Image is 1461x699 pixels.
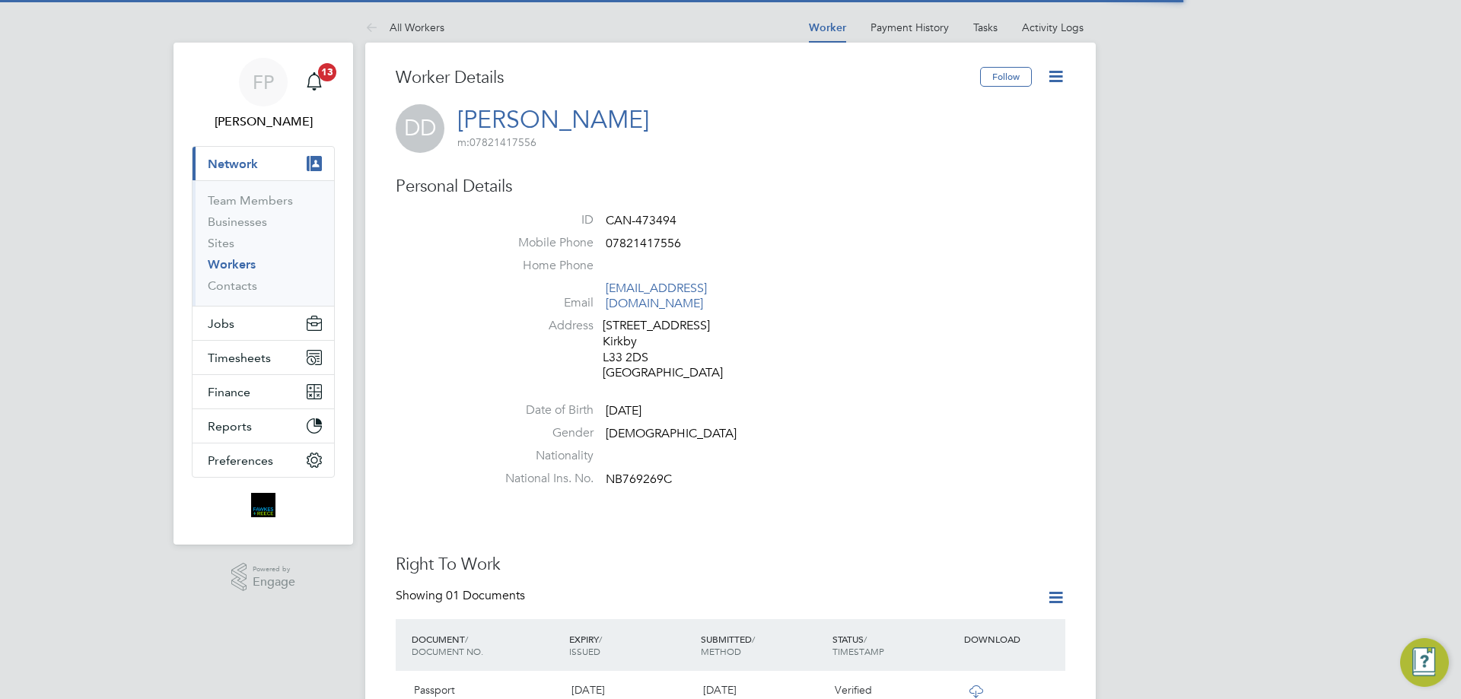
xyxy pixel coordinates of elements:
a: [EMAIL_ADDRESS][DOMAIN_NAME] [606,281,707,312]
a: Workers [208,257,256,272]
span: [DATE] [606,403,641,418]
span: Timesheets [208,351,271,365]
a: Team Members [208,193,293,208]
span: DOCUMENT NO. [412,645,483,657]
span: / [599,633,602,645]
a: 13 [299,58,329,106]
h3: Personal Details [396,176,1065,198]
a: [PERSON_NAME] [457,105,649,135]
span: 13 [318,63,336,81]
label: Date of Birth [487,402,594,418]
span: 07821417556 [457,135,536,149]
a: Powered byEngage [231,563,296,592]
span: Reports [208,419,252,434]
span: [DEMOGRAPHIC_DATA] [606,426,737,441]
span: Verified [835,683,872,697]
span: DD [396,104,444,153]
span: Preferences [208,453,273,468]
a: Businesses [208,214,267,229]
span: METHOD [701,645,741,657]
label: ID [487,212,594,228]
label: Gender [487,425,594,441]
span: ISSUED [569,645,600,657]
a: Go to home page [192,493,335,517]
span: TIMESTAMP [832,645,884,657]
label: Address [487,318,594,334]
button: Network [193,147,334,180]
span: Engage [253,576,295,589]
span: Finance [208,385,250,399]
div: DOCUMENT [408,625,565,665]
a: Activity Logs [1022,21,1084,34]
a: All Workers [365,21,444,34]
label: National Ins. No. [487,471,594,487]
span: CAN-473494 [606,213,676,228]
div: SUBMITTED [697,625,829,665]
button: Timesheets [193,341,334,374]
button: Jobs [193,307,334,340]
span: / [465,633,468,645]
button: Follow [980,67,1032,87]
span: / [752,633,755,645]
button: Preferences [193,443,334,477]
a: Contacts [208,278,257,293]
span: Jobs [208,316,234,331]
label: Nationality [487,448,594,464]
a: Tasks [973,21,998,34]
a: Worker [809,21,846,34]
label: Email [487,295,594,311]
div: EXPIRY [565,625,697,665]
a: Sites [208,236,234,250]
div: [STREET_ADDRESS] Kirkby L33 2DS [GEOGRAPHIC_DATA] [603,318,747,381]
a: FP[PERSON_NAME] [192,58,335,131]
h3: Right To Work [396,554,1065,576]
div: DOWNLOAD [960,625,1065,653]
div: Network [193,180,334,306]
button: Reports [193,409,334,443]
h3: Worker Details [396,67,980,89]
span: m: [457,135,469,149]
button: Finance [193,375,334,408]
div: Showing [396,588,528,604]
div: STATUS [829,625,960,665]
button: Engage Resource Center [1400,638,1449,687]
span: 01 Documents [446,588,525,603]
a: Payment History [871,21,949,34]
span: 07821417556 [606,236,681,251]
span: / [864,633,867,645]
span: Faye Plunger [192,113,335,131]
span: Network [208,157,258,171]
span: Powered by [253,563,295,576]
span: FP [253,72,274,92]
label: Home Phone [487,258,594,274]
nav: Main navigation [173,43,353,545]
img: bromak-logo-retina.png [251,493,275,517]
span: NB769269C [606,472,672,487]
label: Mobile Phone [487,235,594,251]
